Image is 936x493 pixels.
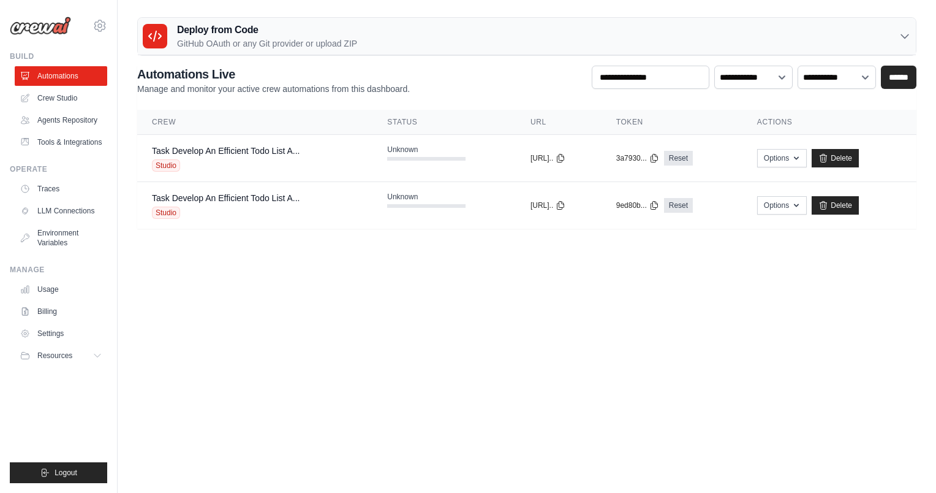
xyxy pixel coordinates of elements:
a: Crew Studio [15,88,107,108]
a: Agents Repository [15,110,107,130]
th: Actions [742,110,916,135]
div: Build [10,52,107,61]
a: Billing [15,302,107,321]
th: Token [602,110,742,135]
button: Resources [15,346,107,365]
button: 3a7930... [616,153,659,163]
img: Logo [10,17,71,35]
a: Usage [15,280,107,299]
a: Task Develop An Efficient Todo List A... [152,146,300,156]
a: LLM Connections [15,201,107,221]
span: Studio [152,159,180,172]
a: Tools & Integrations [15,132,107,152]
th: URL [516,110,602,135]
a: Automations [15,66,107,86]
a: Settings [15,324,107,343]
button: Options [757,196,807,215]
a: Reset [664,198,693,213]
a: Reset [664,151,693,166]
button: Options [757,149,807,167]
a: Traces [15,179,107,199]
span: Unknown [387,145,418,155]
p: GitHub OAuth or any Git provider or upload ZIP [177,37,357,50]
span: Unknown [387,192,418,202]
p: Manage and monitor your active crew automations from this dashboard. [137,83,410,95]
div: Operate [10,164,107,174]
button: 9ed80b... [616,201,659,210]
a: Delete [812,149,859,167]
a: Task Develop An Efficient Todo List A... [152,193,300,203]
a: Environment Variables [15,223,107,253]
span: Resources [37,351,72,361]
th: Crew [137,110,372,135]
h3: Deploy from Code [177,23,357,37]
th: Status [372,110,516,135]
span: Logout [55,468,77,478]
span: Studio [152,207,180,219]
h2: Automations Live [137,66,410,83]
button: Logout [10,462,107,483]
a: Delete [812,196,859,215]
div: Manage [10,265,107,275]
